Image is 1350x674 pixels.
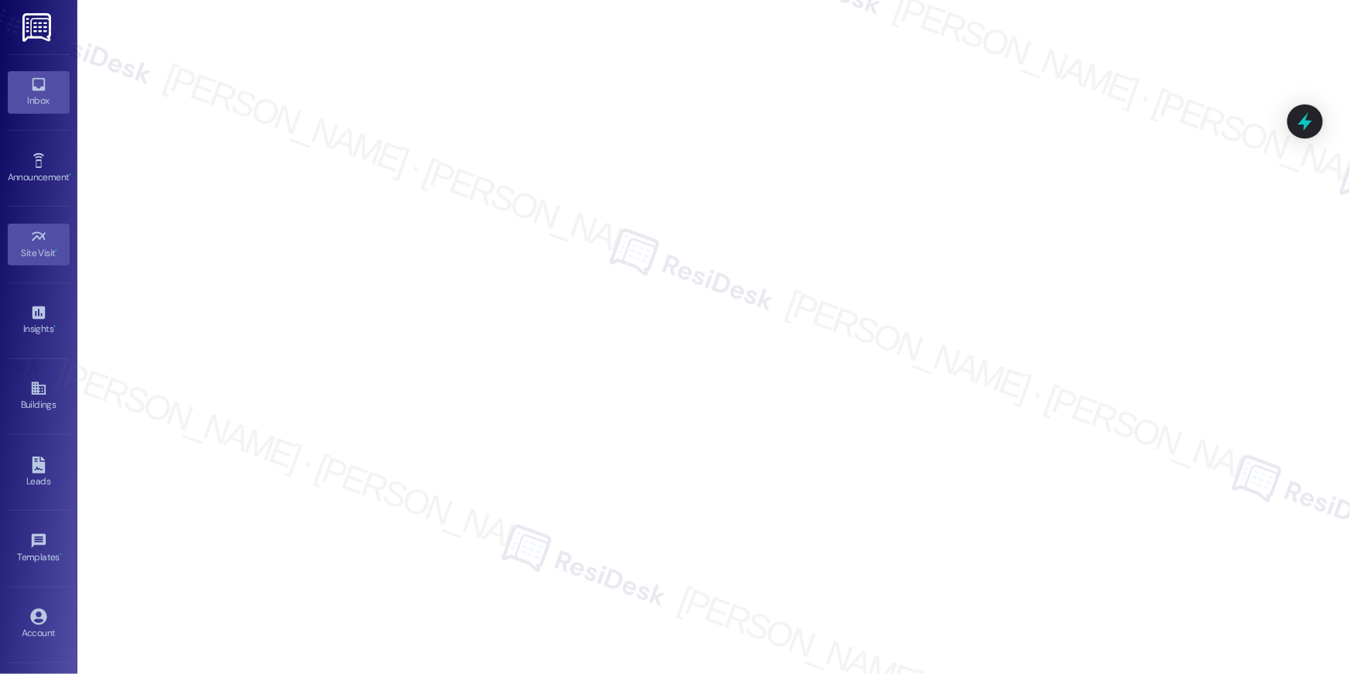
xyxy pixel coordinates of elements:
span: • [56,245,58,256]
a: Account [8,604,70,645]
a: Leads [8,452,70,494]
span: • [69,169,71,180]
span: • [60,549,62,560]
a: Insights • [8,299,70,341]
a: Inbox [8,71,70,113]
a: Buildings [8,375,70,417]
img: ResiDesk Logo [22,13,54,42]
a: Site Visit • [8,224,70,265]
span: • [53,321,56,332]
a: Templates • [8,528,70,570]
